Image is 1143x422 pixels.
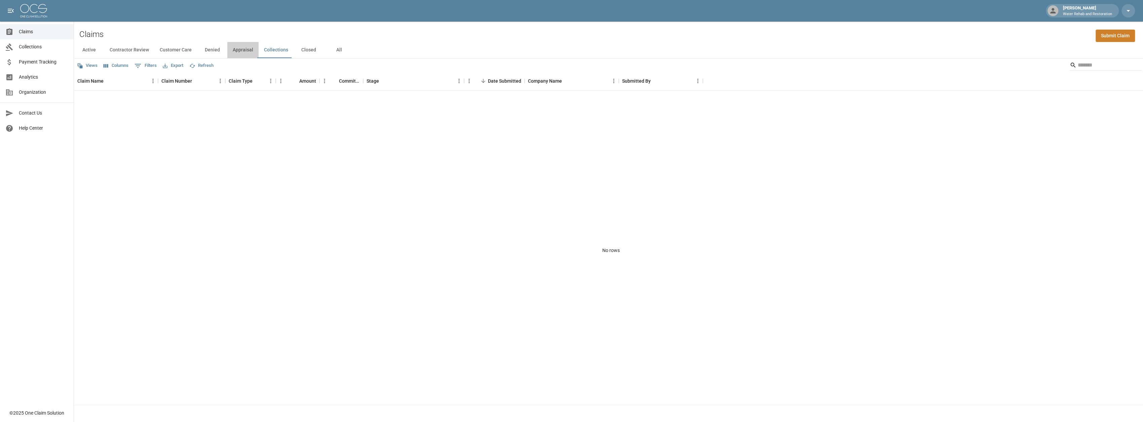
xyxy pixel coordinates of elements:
[161,72,192,90] div: Claim Number
[188,60,215,71] button: Refresh
[104,42,154,58] button: Contractor Review
[19,74,68,81] span: Analytics
[259,42,294,58] button: Collections
[488,72,521,90] div: Date Submitted
[619,72,703,90] div: Submitted By
[464,72,525,90] div: Date Submitted
[161,60,185,71] button: Export
[1070,60,1142,72] div: Search
[215,76,225,86] button: Menu
[294,42,324,58] button: Closed
[4,4,17,17] button: open drawer
[319,76,330,86] button: Menu
[609,76,619,86] button: Menu
[102,60,130,71] button: Select columns
[464,76,474,86] button: Menu
[479,76,488,86] button: Sort
[74,42,104,58] button: Active
[622,72,651,90] div: Submitted By
[454,76,464,86] button: Menu
[299,72,316,90] div: Amount
[528,72,562,90] div: Company Name
[19,43,68,50] span: Collections
[651,76,660,86] button: Sort
[363,72,464,90] div: Stage
[1096,30,1135,42] a: Submit Claim
[19,110,68,117] span: Contact Us
[9,410,64,416] div: © 2025 One Claim Solution
[290,76,299,86] button: Sort
[330,76,339,86] button: Sort
[266,76,276,86] button: Menu
[19,89,68,96] span: Organization
[104,76,113,86] button: Sort
[319,72,363,90] div: Committed Amount
[133,60,158,71] button: Show filters
[74,42,1143,58] div: dynamic tabs
[19,58,68,66] span: Payment Tracking
[339,72,360,90] div: Committed Amount
[227,42,259,58] button: Appraisal
[148,76,158,86] button: Menu
[77,72,104,90] div: Claim Name
[197,42,227,58] button: Denied
[19,28,68,35] span: Claims
[562,76,571,86] button: Sort
[79,30,104,39] h2: Claims
[1063,11,1112,17] p: Water Rehab and Restoration
[693,76,703,86] button: Menu
[158,72,225,90] div: Claim Number
[253,76,262,86] button: Sort
[225,72,276,90] div: Claim Type
[276,72,319,90] div: Amount
[19,125,68,132] span: Help Center
[276,76,286,86] button: Menu
[154,42,197,58] button: Customer Care
[324,42,354,58] button: All
[229,72,253,90] div: Claim Type
[367,72,379,90] div: Stage
[20,4,47,17] img: ocs-logo-white-transparent.png
[379,76,388,86] button: Sort
[74,72,158,90] div: Claim Name
[525,72,619,90] div: Company Name
[75,60,99,71] button: Views
[1060,5,1115,17] div: [PERSON_NAME]
[192,76,201,86] button: Sort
